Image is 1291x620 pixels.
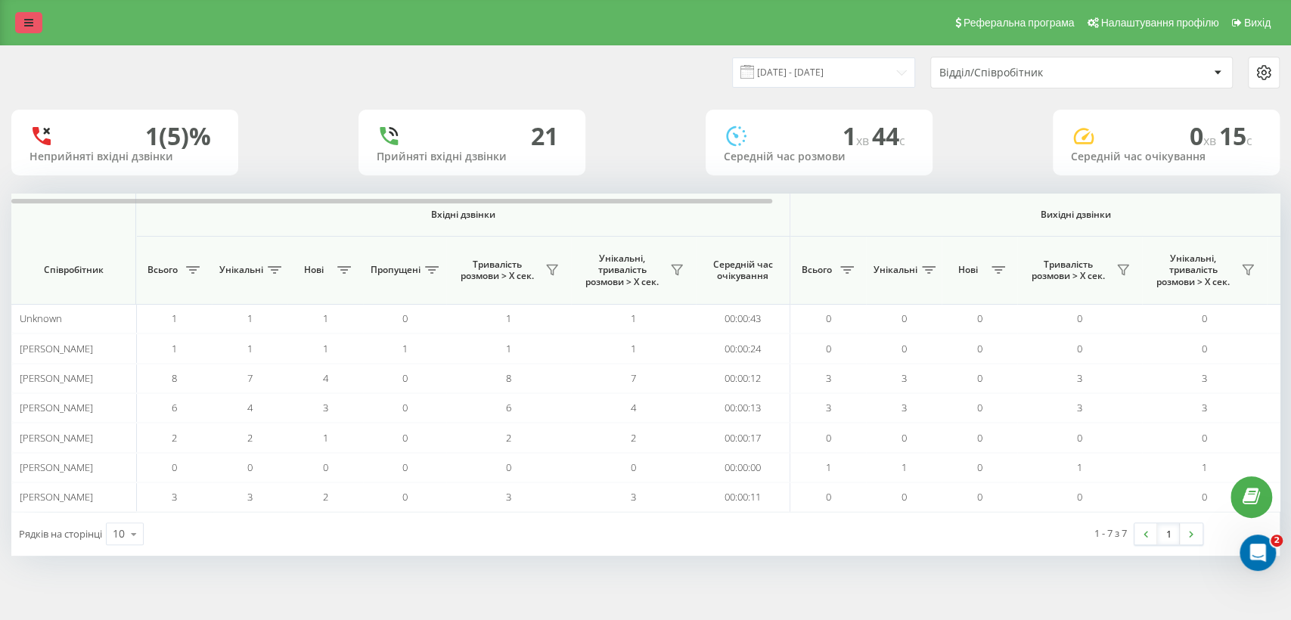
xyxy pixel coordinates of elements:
[1025,259,1112,282] span: Тривалість розмови > Х сек.
[843,119,872,152] span: 1
[826,342,831,355] span: 0
[902,371,907,385] span: 3
[1077,371,1082,385] span: 3
[902,490,907,504] span: 0
[172,460,177,474] span: 0
[323,342,328,355] span: 1
[1157,523,1180,544] a: 1
[977,490,982,504] span: 0
[506,312,511,325] span: 1
[1202,312,1207,325] span: 0
[506,460,511,474] span: 0
[826,371,831,385] span: 3
[402,342,408,355] span: 1
[247,342,253,355] span: 1
[977,460,982,474] span: 0
[826,431,831,445] span: 0
[295,264,333,276] span: Нові
[247,460,253,474] span: 0
[454,259,541,282] span: Тривалість розмови > Х сек.
[323,431,328,445] span: 1
[707,259,778,282] span: Середній час очікування
[402,312,408,325] span: 0
[323,312,328,325] span: 1
[145,122,211,150] div: 1 (5)%
[1150,253,1237,288] span: Унікальні, тривалість розмови > Х сек.
[20,431,93,445] span: [PERSON_NAME]
[144,264,182,276] span: Всього
[20,342,93,355] span: [PERSON_NAME]
[631,312,636,325] span: 1
[172,431,177,445] span: 2
[1203,132,1219,149] span: хв
[506,342,511,355] span: 1
[247,401,253,414] span: 4
[696,453,790,482] td: 00:00:00
[631,342,636,355] span: 1
[20,401,93,414] span: [PERSON_NAME]
[247,431,253,445] span: 2
[20,460,93,474] span: [PERSON_NAME]
[172,371,177,385] span: 8
[964,17,1075,29] span: Реферальна програма
[371,264,421,276] span: Пропущені
[902,431,907,445] span: 0
[631,490,636,504] span: 3
[1100,17,1218,29] span: Налаштування профілю
[323,460,328,474] span: 0
[402,371,408,385] span: 0
[899,132,905,149] span: c
[631,460,636,474] span: 0
[29,150,220,163] div: Неприйняті вхідні дзвінки
[696,423,790,452] td: 00:00:17
[977,431,982,445] span: 0
[113,526,125,541] div: 10
[1219,119,1252,152] span: 15
[826,401,831,414] span: 3
[1202,401,1207,414] span: 3
[1077,342,1082,355] span: 0
[631,401,636,414] span: 4
[826,312,831,325] span: 0
[20,490,93,504] span: [PERSON_NAME]
[377,150,567,163] div: Прийняті вхідні дзвінки
[724,150,914,163] div: Середній час розмови
[1202,342,1207,355] span: 0
[579,253,666,288] span: Унікальні, тривалість розмови > Х сек.
[631,431,636,445] span: 2
[872,119,905,152] span: 44
[696,364,790,393] td: 00:00:12
[1077,401,1082,414] span: 3
[247,371,253,385] span: 7
[949,264,987,276] span: Нові
[826,460,831,474] span: 1
[874,264,917,276] span: Унікальні
[20,371,93,385] span: [PERSON_NAME]
[977,371,982,385] span: 0
[902,401,907,414] span: 3
[323,401,328,414] span: 3
[247,312,253,325] span: 1
[1094,525,1127,541] div: 1 - 7 з 7
[402,490,408,504] span: 0
[172,312,177,325] span: 1
[696,482,790,512] td: 00:00:11
[172,490,177,504] span: 3
[1202,490,1207,504] span: 0
[798,264,836,276] span: Всього
[506,431,511,445] span: 2
[506,371,511,385] span: 8
[631,371,636,385] span: 7
[1071,150,1262,163] div: Середній час очікування
[19,527,102,541] span: Рядків на сторінці
[902,460,907,474] span: 1
[1202,460,1207,474] span: 1
[531,122,558,150] div: 21
[323,371,328,385] span: 4
[172,342,177,355] span: 1
[247,490,253,504] span: 3
[1077,490,1082,504] span: 0
[175,209,750,221] span: Вхідні дзвінки
[1077,312,1082,325] span: 0
[856,132,872,149] span: хв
